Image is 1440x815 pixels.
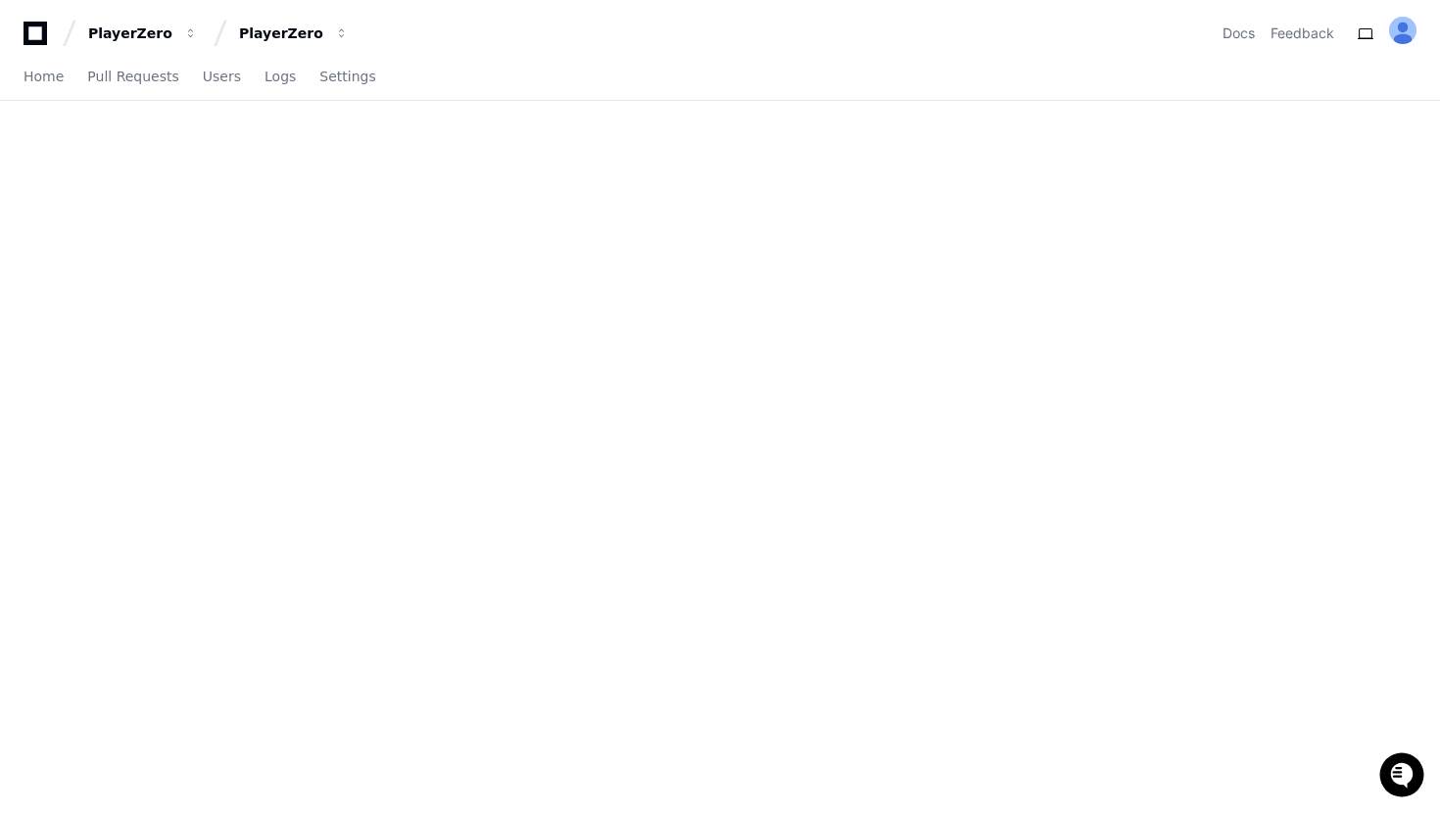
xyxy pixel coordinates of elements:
span: Users [203,71,241,82]
span: Home [24,71,64,82]
button: Start new chat [333,152,357,175]
span: Pylon [195,206,237,220]
div: We're available if you need us! [67,166,248,181]
span: Pull Requests [87,71,178,82]
div: PlayerZero [88,24,172,43]
a: Powered byPylon [138,205,237,220]
iframe: Open customer support [1377,750,1430,803]
a: Logs [264,55,296,100]
button: PlayerZero [231,16,357,51]
span: Logs [264,71,296,82]
img: 1736555170064-99ba0984-63c1-480f-8ee9-699278ef63ed [20,146,55,181]
button: Feedback [1271,24,1334,43]
a: Docs [1223,24,1255,43]
a: Home [24,55,64,100]
div: Welcome [20,78,357,110]
button: PlayerZero [80,16,206,51]
div: Start new chat [67,146,321,166]
span: Settings [319,71,375,82]
a: Users [203,55,241,100]
img: ALV-UjVcatvuIE3Ry8vbS9jTwWSCDSui9a-KCMAzof9oLoUoPIJpWA8kMXHdAIcIkQmvFwXZGxSVbioKmBNr7v50-UrkRVwdj... [1389,17,1416,44]
img: PlayerZero [20,20,59,59]
a: Pull Requests [87,55,178,100]
div: PlayerZero [239,24,323,43]
a: Settings [319,55,375,100]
